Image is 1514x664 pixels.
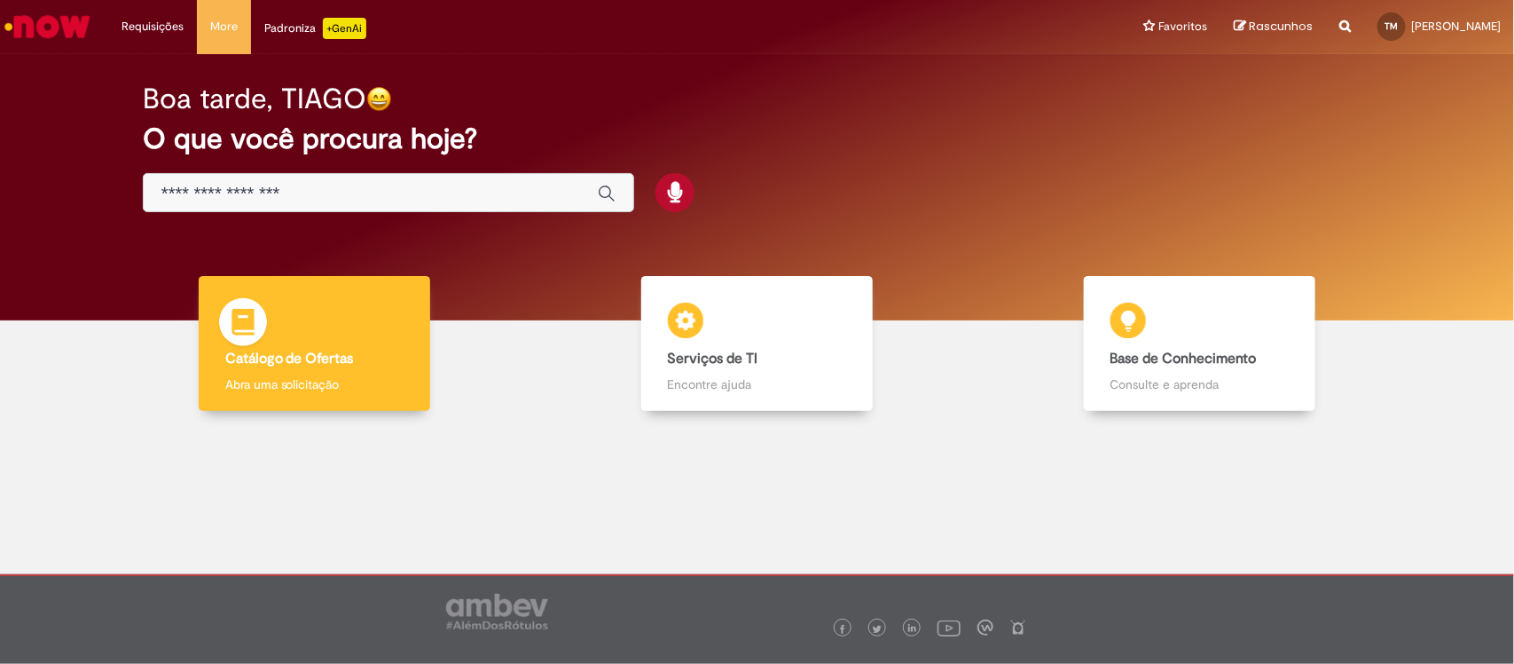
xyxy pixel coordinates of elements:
[536,276,978,412] a: Serviços de TI Encontre ajuda
[225,375,404,393] p: Abra uma solicitação
[264,18,366,39] div: Padroniza
[210,18,238,36] span: More
[122,18,184,36] span: Requisições
[2,9,93,44] img: ServiceNow
[323,18,366,39] p: +GenAi
[1249,18,1313,35] span: Rascunhos
[143,83,366,115] h2: Boa tarde, TIAGO
[977,620,993,636] img: logo_footer_workplace.png
[1234,19,1313,36] a: Rascunhos
[366,86,392,112] img: happy-face.png
[873,625,882,634] img: logo_footer_twitter.png
[1010,620,1026,636] img: logo_footer_naosei.png
[1110,375,1290,393] p: Consulte e aprenda
[143,123,1371,154] h2: O que você procura hoje?
[978,276,1421,412] a: Base de Conhecimento Consulte e aprenda
[668,375,847,393] p: Encontre ajuda
[1385,20,1399,32] span: TM
[1158,18,1207,36] span: Favoritos
[838,625,847,634] img: logo_footer_facebook.png
[446,594,548,629] img: logo_footer_ambev_rotulo_gray.png
[1411,19,1501,34] span: [PERSON_NAME]
[225,350,354,368] b: Catálogo de Ofertas
[937,616,961,639] img: logo_footer_youtube.png
[1110,350,1257,368] b: Base de Conhecimento
[668,350,758,368] b: Serviços de TI
[908,624,917,635] img: logo_footer_linkedin.png
[93,276,536,412] a: Catálogo de Ofertas Abra uma solicitação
